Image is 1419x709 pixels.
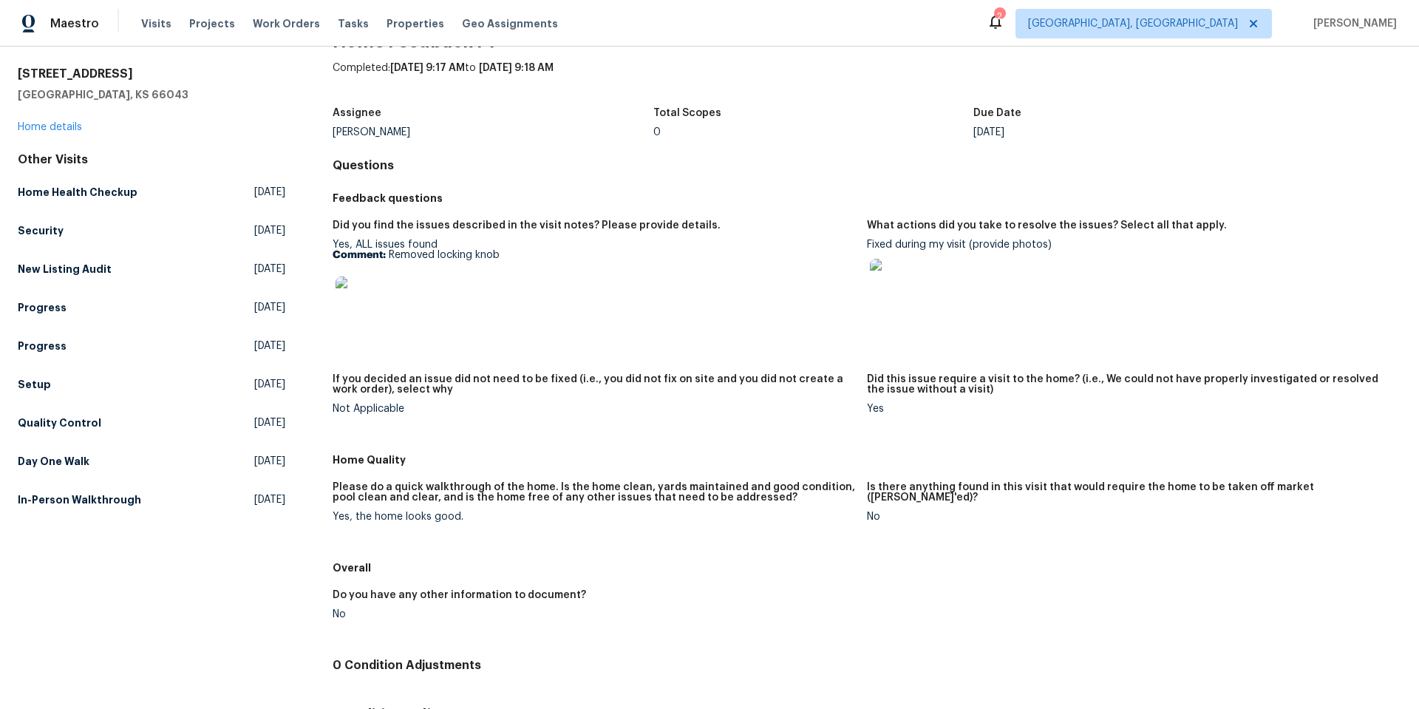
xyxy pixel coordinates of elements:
h5: Progress [18,339,67,353]
div: 0 [653,127,974,138]
span: [DATE] [254,223,285,238]
span: [DATE] [254,300,285,315]
span: [PERSON_NAME] [1307,16,1397,31]
a: Setup[DATE] [18,371,285,398]
h5: Day One Walk [18,454,89,469]
h5: Due Date [973,108,1021,118]
h5: If you decided an issue did not need to be fixed (i.e., you did not fix on site and you did not c... [333,374,855,395]
a: Progress[DATE] [18,294,285,321]
h5: Assignee [333,108,381,118]
span: [DATE] [254,262,285,277]
span: [DATE] [254,185,285,200]
h5: Overall [333,560,1401,575]
a: Home Health Checkup[DATE] [18,179,285,206]
div: Other Visits [18,152,285,167]
h5: Please do a quick walkthrough of the home. Is the home clean, yards maintained and good condition... [333,482,855,503]
span: Tasks [338,18,369,29]
span: Projects [189,16,235,31]
div: Yes, ALL issues found [333,240,855,333]
span: Work Orders [253,16,320,31]
div: 2 [994,9,1004,24]
h5: Total Scopes [653,108,721,118]
span: [DATE] [254,415,285,430]
h5: Quality Control [18,415,101,430]
h5: Home Health Checkup [18,185,137,200]
h5: In-Person Walkthrough [18,492,141,507]
h2: [STREET_ADDRESS] [18,67,285,81]
h5: [GEOGRAPHIC_DATA], KS 66043 [18,87,285,102]
span: [DATE] [254,377,285,392]
div: Not Applicable [333,404,855,414]
h5: Security [18,223,64,238]
div: Fixed during my visit (provide photos) [867,240,1389,315]
span: [DATE] [254,454,285,469]
span: Properties [387,16,444,31]
p: Removed locking knob [333,250,855,260]
div: No [867,512,1389,522]
h5: Did you find the issues described in the visit notes? Please provide details. [333,220,721,231]
span: [DATE] [254,339,285,353]
div: Yes, the home looks good. [333,512,855,522]
a: Security[DATE] [18,217,285,244]
a: In-Person Walkthrough[DATE] [18,486,285,513]
h2: Home Feedback P1 [333,34,1401,49]
a: Day One Walk[DATE] [18,448,285,475]
h5: Is there anything found in this visit that would require the home to be taken off market ([PERSON... [867,482,1389,503]
span: [DATE] 9:17 AM [390,63,465,73]
span: Maestro [50,16,99,31]
div: Completed: to [333,61,1401,99]
span: Visits [141,16,171,31]
div: No [333,609,855,620]
h5: What actions did you take to resolve the issues? Select all that apply. [867,220,1227,231]
span: [GEOGRAPHIC_DATA], [GEOGRAPHIC_DATA] [1028,16,1238,31]
h5: Home Quality [333,452,1401,467]
span: Geo Assignments [462,16,558,31]
div: [DATE] [973,127,1294,138]
a: Home details [18,122,82,132]
span: [DATE] 9:18 AM [479,63,554,73]
h4: Questions [333,158,1401,173]
a: Quality Control[DATE] [18,410,285,436]
h5: Do you have any other information to document? [333,590,586,600]
h4: 0 Condition Adjustments [333,658,1401,673]
a: Progress[DATE] [18,333,285,359]
h5: Setup [18,377,51,392]
div: Yes [867,404,1389,414]
h5: Feedback questions [333,191,1401,206]
h5: New Listing Audit [18,262,112,277]
b: Comment: [333,250,386,260]
span: [DATE] [254,492,285,507]
h5: Did this issue require a visit to the home? (i.e., We could not have properly investigated or res... [867,374,1389,395]
h5: Progress [18,300,67,315]
a: New Listing Audit[DATE] [18,256,285,282]
div: [PERSON_NAME] [333,127,653,138]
